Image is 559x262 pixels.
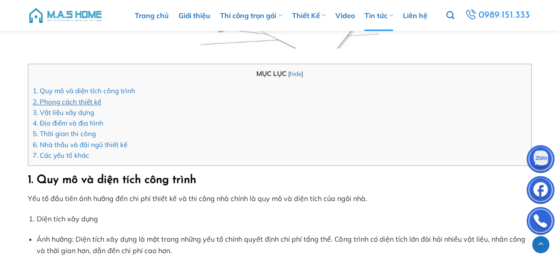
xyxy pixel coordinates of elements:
img: Facebook [527,178,554,205]
a: 7. Các yếu tố khác [33,151,89,159]
span: Diện tích xây dựng [37,214,98,223]
a: 0989.151.333 [464,8,532,23]
a: 1. Quy mô và diện tích công trình [33,87,135,95]
span: 0989.151.333 [478,8,530,23]
a: 3. Vật liệu xây dựng [33,108,94,117]
span: ] [301,70,303,77]
a: 5. Thời gian thi công [33,129,96,138]
img: Phone [527,209,554,235]
span: Yếu tố đầu tiên ảnh hưởng đến chi phí thiết kế và thi công nhà chính là quy mô và diện tích của n... [28,194,367,203]
img: Zalo [527,147,554,174]
a: hide [290,70,301,77]
p: MỤC LỤC [33,68,527,79]
a: Lên đầu trang [532,236,549,253]
a: 6. Nhà thầu và đội ngũ thiết kế [33,140,127,149]
span: Ảnh hưởng: Diện tích xây dựng là một trong những yếu tố chính quyết định chi phí tổng thể. Công t... [37,235,525,255]
span: [ [288,70,290,77]
img: M.A.S HOME – Tổng Thầu Thiết Kế Và Xây Nhà Trọn Gói [28,2,103,29]
a: 4. Địa điểm và địa hình [33,119,103,127]
a: Tìm kiếm [446,6,454,25]
b: 1. Quy mô và diện tích công trình [28,175,196,186]
a: 2. Phong cách thiết kế [33,98,101,106]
